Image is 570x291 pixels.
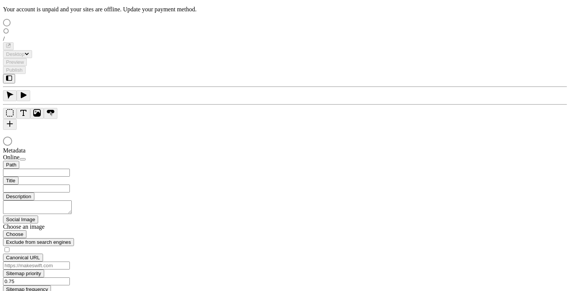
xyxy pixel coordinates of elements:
div: Metadata [3,147,94,154]
button: Path [3,161,19,169]
span: Preview [6,59,24,65]
button: Preview [3,58,27,66]
input: https://makeswift.com [3,262,70,269]
button: Exclude from search engines [3,238,74,246]
button: Image [30,108,44,119]
p: Your account is unpaid and your sites are offline. [3,6,567,13]
button: Social Image [3,216,38,223]
button: Canonical URL [3,254,43,262]
button: Description [3,192,34,200]
button: Title [3,177,18,185]
button: Button [44,108,57,119]
span: Update your payment method. [123,6,197,12]
button: Publish [3,66,26,74]
div: / [3,35,567,42]
button: Choose [3,230,26,238]
span: Desktop [6,51,25,57]
div: Choose an image [3,223,94,230]
button: Text [17,108,30,119]
span: Choose [6,231,23,237]
button: Sitemap priority [3,269,44,277]
button: Box [3,108,17,119]
span: Publish [6,67,23,73]
span: Online [3,154,20,160]
button: Desktop [3,50,32,58]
